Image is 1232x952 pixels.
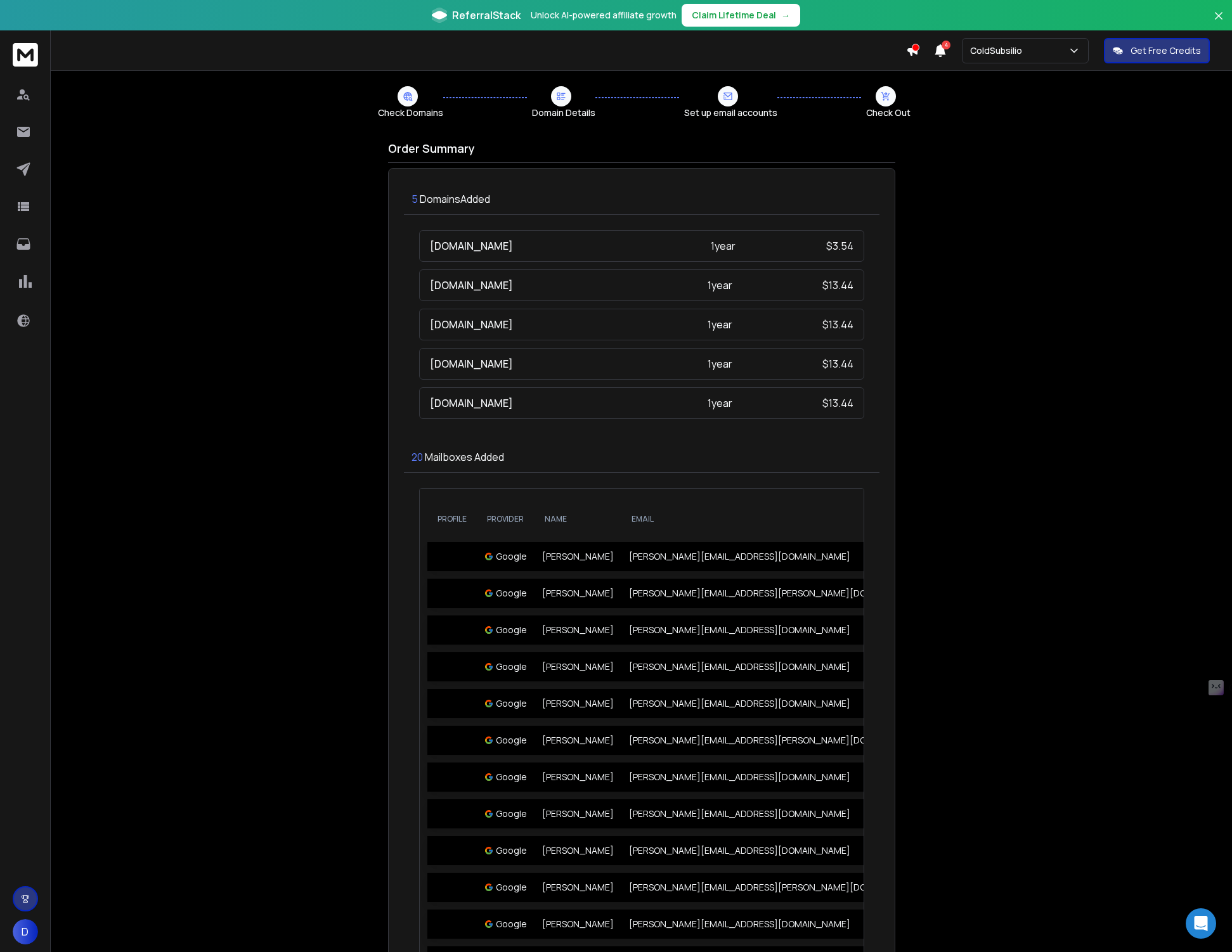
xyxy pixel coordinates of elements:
p: [PERSON_NAME] [542,771,614,783]
p: [PERSON_NAME] [542,697,614,710]
p: Get Free Credits [1131,44,1201,57]
td: [PERSON_NAME][EMAIL_ADDRESS][DOMAIN_NAME] [621,836,930,865]
div: Google [484,697,527,710]
p: [DOMAIN_NAME] [430,317,619,332]
span: Check Domains [378,106,443,119]
p: [DOMAIN_NAME] [430,278,619,293]
th: Email [621,504,930,534]
p: $3.54 [826,238,853,254]
div: Google [484,881,527,894]
span: Check Out [866,106,911,119]
h1: Order Summary [388,139,895,163]
div: Google [484,624,527,636]
span: → [781,9,790,22]
p: [PERSON_NAME] [542,624,614,636]
p: 1 year [626,356,815,371]
p: [DOMAIN_NAME] [430,396,619,411]
div: Google [484,807,527,820]
th: Profile [427,504,477,534]
span: Domain Details [532,106,595,119]
button: D [13,919,38,944]
p: [PERSON_NAME] [542,550,614,563]
p: [PERSON_NAME] [542,734,614,747]
p: [PERSON_NAME] [542,660,614,673]
p: 1 year [626,396,815,411]
p: [PERSON_NAME] [542,807,614,820]
td: [PERSON_NAME][EMAIL_ADDRESS][DOMAIN_NAME] [621,689,930,718]
button: Close banner [1210,8,1227,38]
p: $13.44 [822,317,853,332]
div: Google [484,587,527,600]
div: Google [484,918,527,930]
div: Google [484,550,527,563]
div: Google [484,771,527,783]
p: 1 year [628,238,819,254]
p: $13.44 [822,396,853,411]
span: 5 [412,192,418,206]
div: Google [484,660,527,673]
button: Claim Lifetime Deal→ [682,4,800,27]
p: [PERSON_NAME] [542,844,614,857]
td: [PERSON_NAME][EMAIL_ADDRESS][DOMAIN_NAME] [621,799,930,828]
td: [PERSON_NAME][EMAIL_ADDRESS][PERSON_NAME][DOMAIN_NAME] [621,579,930,608]
p: $13.44 [822,356,853,371]
p: [DOMAIN_NAME] [430,238,621,254]
td: [PERSON_NAME][EMAIL_ADDRESS][DOMAIN_NAME] [621,762,930,792]
span: Set up email accounts [684,106,777,119]
p: [PERSON_NAME] [542,918,614,930]
span: 20 [412,450,425,464]
div: Google [484,734,527,747]
span: ReferralStack [452,8,521,23]
p: [PERSON_NAME] [542,587,614,600]
td: [PERSON_NAME][EMAIL_ADDRESS][DOMAIN_NAME] [621,615,930,645]
th: Name [535,504,621,534]
p: Unlock AI-powered affiliate growth [531,9,677,22]
button: Get Free Credits [1104,38,1210,63]
p: ColdSubsilio [970,44,1027,57]
h3: Mailboxes Added [404,442,879,473]
td: [PERSON_NAME][EMAIL_ADDRESS][DOMAIN_NAME] [621,910,930,939]
p: 1 year [626,317,815,332]
td: [PERSON_NAME][EMAIL_ADDRESS][DOMAIN_NAME] [621,542,930,571]
p: $13.44 [822,278,853,293]
p: [DOMAIN_NAME] [430,356,619,371]
p: 1 year [626,278,815,293]
th: Provider [477,504,535,534]
h3: Domains Added [404,184,879,215]
div: Google [484,844,527,857]
span: 4 [942,41,950,49]
td: [PERSON_NAME][EMAIL_ADDRESS][DOMAIN_NAME] [621,652,930,681]
td: [PERSON_NAME][EMAIL_ADDRESS][PERSON_NAME][DOMAIN_NAME] [621,873,930,902]
p: [PERSON_NAME] [542,881,614,894]
div: Open Intercom Messenger [1186,908,1216,939]
td: [PERSON_NAME][EMAIL_ADDRESS][PERSON_NAME][DOMAIN_NAME] [621,726,930,755]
